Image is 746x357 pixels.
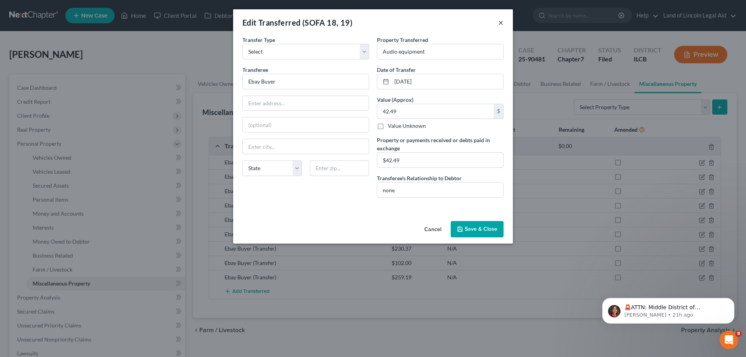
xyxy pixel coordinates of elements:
input: (optional) [243,117,369,132]
input: Enter name... [243,74,369,89]
label: Value (Approx) [377,96,413,104]
span: Property Transferred [377,37,428,43]
span: Transfer Type [242,37,275,43]
span: Date of Transfer [377,66,416,73]
button: Save & Close [451,221,504,237]
label: Transferee's Relationship to Debtor [377,174,462,182]
iframe: Intercom live chat [720,331,738,349]
input: -- [377,183,503,197]
span: Transferee [242,66,268,73]
input: 0.00 [377,104,494,119]
input: ex. Title to 2004 Jeep Compass [377,44,503,59]
button: × [498,18,504,27]
input: -- [377,153,503,167]
button: Cancel [418,222,448,237]
input: Enter zip... [310,160,369,176]
div: Edit Transferred (SOFA 18, 19) [242,17,352,28]
iframe: Intercom notifications message [591,282,746,336]
input: Enter city... [243,139,369,154]
label: Property or payments received or debts paid in exchange [377,136,504,152]
div: $ [494,104,503,119]
input: MM/DD/YYYY [392,74,503,89]
input: Enter address... [243,96,369,111]
label: Value Unknown [388,122,426,130]
span: 8 [736,331,742,337]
